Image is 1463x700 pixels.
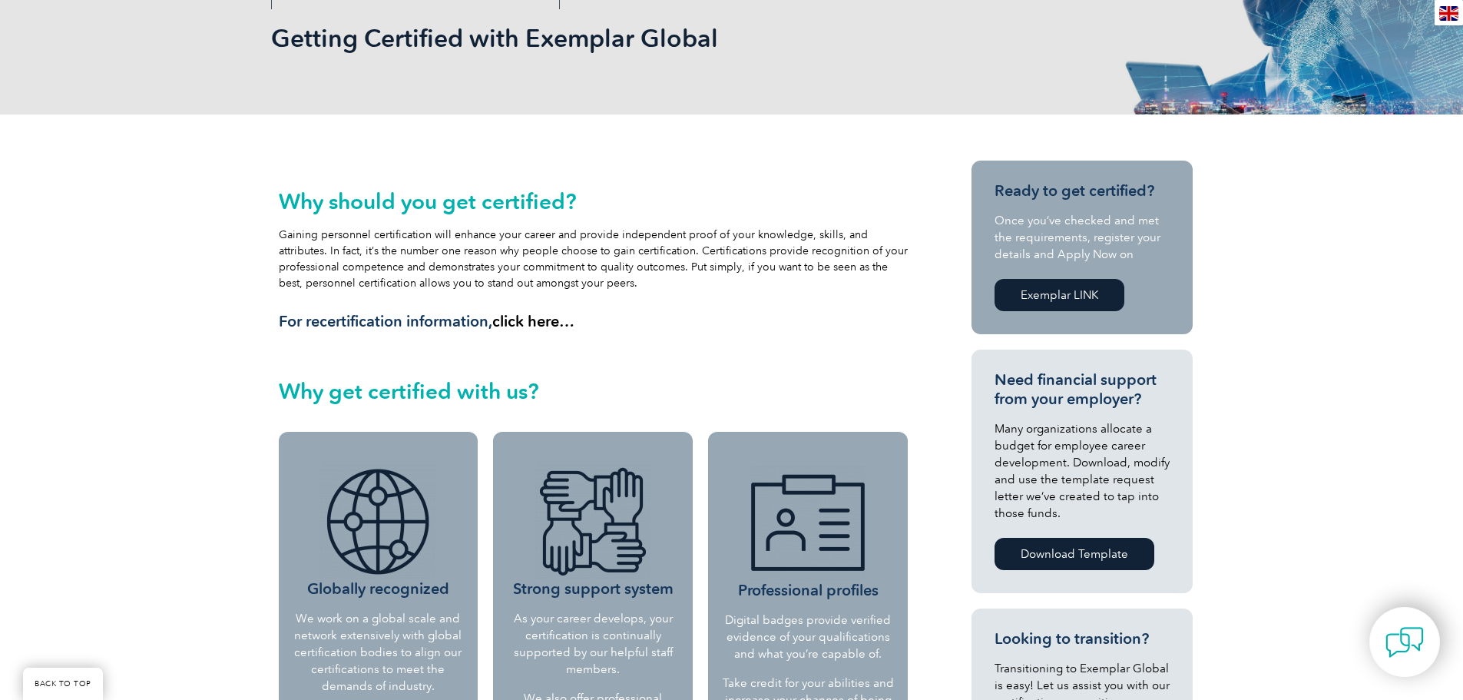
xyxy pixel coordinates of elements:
a: Exemplar LINK [995,279,1124,311]
h2: Why get certified with us? [279,379,909,403]
h3: Globally recognized [290,464,467,599]
h3: Strong support system [505,464,681,599]
a: Download Template [995,538,1154,570]
p: Digital badges provide verified evidence of your qualifications and what you’re capable of. [721,612,895,662]
h3: Ready to get certified? [995,181,1170,201]
p: Many organizations allocate a budget for employee career development. Download, modify and use th... [995,420,1170,522]
h3: Need financial support from your employer? [995,370,1170,409]
a: BACK TO TOP [23,668,103,700]
h2: Why should you get certified? [279,189,909,214]
img: en [1439,6,1458,21]
h3: Professional profiles [721,466,895,600]
p: As your career develops, your certification is continually supported by our helpful staff members. [505,610,681,678]
h3: For recertification information, [279,312,909,331]
a: click here… [492,312,574,330]
p: Once you’ve checked and met the requirements, register your details and Apply Now on [995,212,1170,263]
h1: Getting Certified with Exemplar Global [271,23,861,53]
div: Gaining personnel certification will enhance your career and provide independent proof of your kn... [279,189,909,331]
h3: Looking to transition? [995,629,1170,649]
p: We work on a global scale and network extensively with global certification bodies to align our c... [290,610,467,695]
img: contact-chat.png [1385,623,1424,662]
